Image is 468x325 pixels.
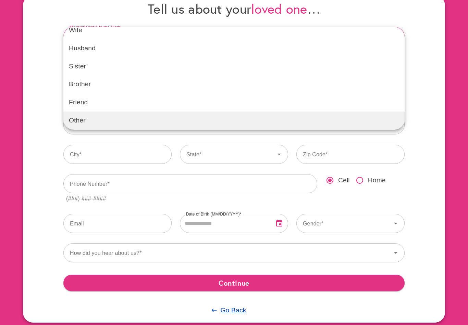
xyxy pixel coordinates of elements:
p: Husband [69,43,399,53]
p: Wife [69,25,399,35]
p: Brother [69,79,399,89]
p: Sister [69,62,399,71]
p: Other [69,116,399,126]
p: Friend [69,97,399,107]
